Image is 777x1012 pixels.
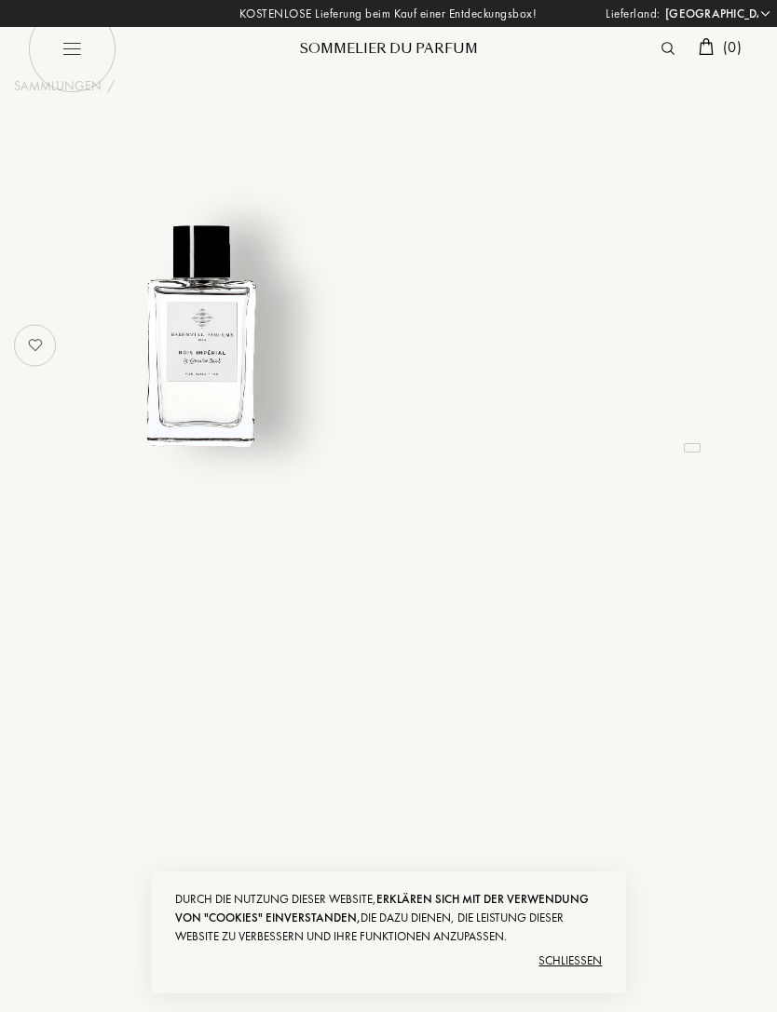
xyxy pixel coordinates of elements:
[699,38,714,55] img: cart.svg
[175,891,589,925] span: erklären sich mit der Verwendung von "Cookies" einverstanden,
[175,946,603,976] div: Schließen
[661,42,675,55] img: search_icn.svg
[14,76,102,96] a: Sammlungen
[17,327,54,364] img: no_like_p.png
[28,5,116,93] img: burger_black.png
[723,37,742,57] span: ( 0 )
[606,5,661,23] span: Lieferland:
[175,890,603,946] div: Durch die Nutzung dieser Website, die dazu dienen, die Leistung dieser Website zu verbessern und ...
[74,209,329,464] img: undefined undefined
[277,39,500,59] div: Sommelier du Parfum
